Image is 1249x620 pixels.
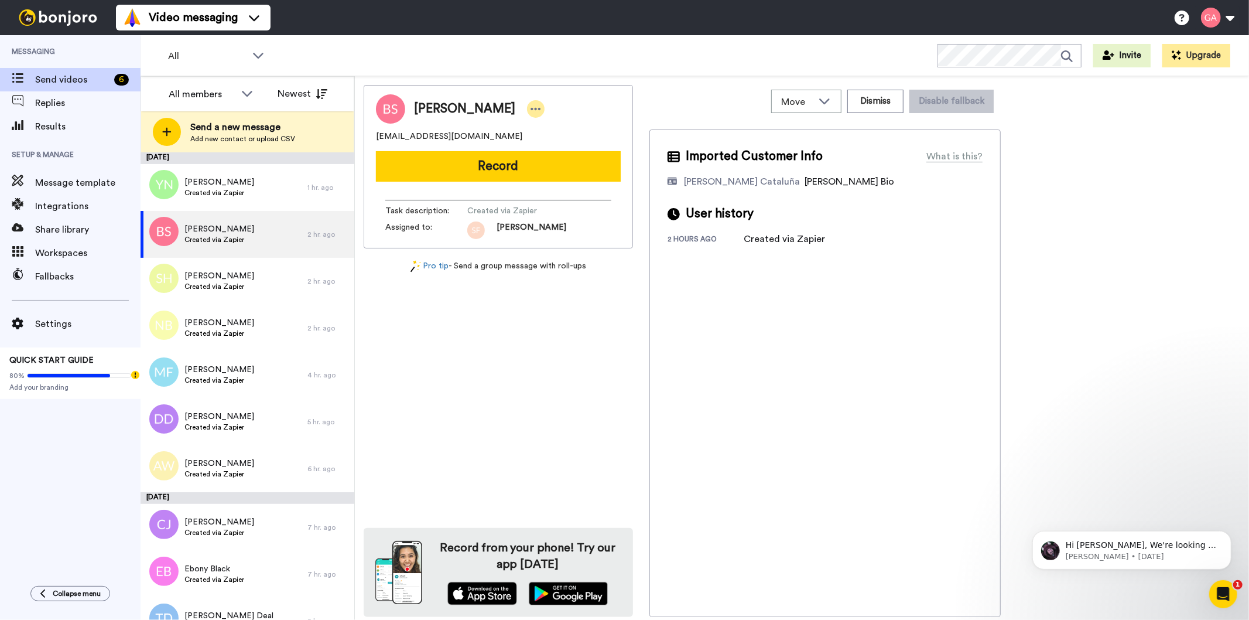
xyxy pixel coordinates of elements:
span: Created via Zapier [184,329,254,338]
span: Assigned to: [385,222,467,239]
div: 6 [114,74,129,86]
span: [PERSON_NAME] [184,176,254,188]
div: [DATE] [141,152,354,164]
img: magic-wand.svg [410,260,421,272]
div: 7 hr. ago [307,570,348,579]
a: Pro tip [410,260,449,272]
div: 2 hr. ago [307,277,348,286]
button: Invite [1093,44,1151,67]
img: nb.png [149,311,179,340]
button: Record [376,151,621,182]
span: Integrations [35,199,141,213]
img: appstore [447,582,517,605]
div: 5 hr. ago [307,417,348,427]
span: [PERSON_NAME] Bio [805,177,894,186]
span: Created via Zapier [184,528,254,537]
span: Fallbacks [35,270,141,284]
img: bj-logo-header-white.svg [14,9,102,26]
span: [PERSON_NAME] [184,317,254,329]
span: Created via Zapier [184,188,254,197]
span: Replies [35,96,141,110]
span: [PERSON_NAME] [184,270,254,282]
span: [EMAIL_ADDRESS][DOMAIN_NAME] [376,131,522,142]
img: yn.png [149,170,179,199]
span: Created via Zapier [184,282,254,291]
span: Created via Zapier [184,235,254,244]
img: eb.png [149,557,179,586]
span: [PERSON_NAME] [184,516,254,528]
img: sf.png [467,222,485,239]
div: What is this? [926,149,983,163]
span: Add new contact or upload CSV [190,134,295,144]
div: 4 hr. ago [307,370,348,380]
img: vm-color.svg [123,8,142,27]
span: [PERSON_NAME] [414,100,515,118]
div: - Send a group message with roll-ups [364,260,633,272]
img: bs.png [149,217,179,246]
button: Upgrade [1162,44,1230,67]
span: 80% [9,371,25,380]
span: Created via Zapier [184,575,244,584]
div: [DATE] [141,492,354,504]
span: Send a new message [190,120,295,134]
span: [PERSON_NAME] [497,222,566,239]
span: 1 [1233,580,1243,590]
span: Task description : [385,205,467,217]
span: Add your branding [9,383,131,392]
span: All [168,49,247,63]
span: [PERSON_NAME] [184,223,254,235]
div: 6 hr. ago [307,464,348,473]
span: Collapse menu [53,589,101,598]
span: [PERSON_NAME] [184,411,254,423]
span: Created via Zapier [184,469,254,479]
span: Workspaces [35,246,141,260]
span: Settings [35,317,141,331]
span: [PERSON_NAME] [184,458,254,469]
div: 2 hr. ago [307,323,348,333]
span: Send videos [35,73,109,87]
iframe: Intercom notifications message [1015,506,1249,588]
span: Imported Customer Info [686,148,823,165]
div: 2 hours ago [668,234,744,246]
h4: Record from your phone! Try our app [DATE] [434,540,621,573]
span: Move [781,95,813,109]
img: mf.png [149,357,179,387]
span: Created via Zapier [184,423,254,432]
button: Collapse menu [30,586,110,601]
span: Created via Zapier [184,376,254,385]
span: Created via Zapier [467,205,579,217]
img: aw.png [149,451,179,481]
span: Results [35,120,141,134]
span: Ebony Black [184,563,244,575]
button: Disable fallback [909,90,994,113]
button: Dismiss [847,90,904,113]
button: Newest [269,82,336,105]
span: QUICK START GUIDE [9,356,94,364]
div: Tooltip anchor [130,370,141,380]
img: dd.png [149,404,179,434]
img: cj.png [149,510,179,539]
iframe: Intercom live chat [1209,580,1237,608]
span: User history [686,205,754,223]
div: 1 hr. ago [307,183,348,192]
div: [PERSON_NAME] Cataluña [684,175,800,189]
span: Message template [35,176,141,190]
div: 2 hr. ago [307,230,348,239]
span: Share library [35,223,141,237]
img: playstore [529,582,608,605]
img: download [375,541,422,604]
div: All members [169,87,235,101]
span: [PERSON_NAME] [184,364,254,376]
img: sh.png [149,264,179,293]
span: Video messaging [149,9,238,26]
div: 7 hr. ago [307,523,348,532]
img: Image of Barb Sutton-Adams [376,94,405,124]
div: Created via Zapier [744,232,825,246]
